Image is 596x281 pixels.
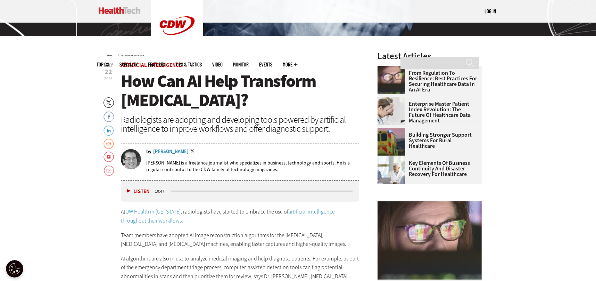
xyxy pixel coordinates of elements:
[378,97,409,103] a: medical researchers look at data on desktop monitor
[259,62,272,67] a: Events
[283,62,297,67] span: More
[378,66,409,72] a: woman wearing glasses looking at healthcare data on screen
[378,156,409,162] a: incident response team discusses around a table
[378,66,405,94] img: woman wearing glasses looking at healthcare data on screen
[378,101,478,123] a: Enterprise Master Patient Index Revolution: The Future of Healthcare Data Management
[378,70,478,93] a: From Regulation to Resilience: Best Practices for Securing Healthcare Data in an AI Era
[127,189,150,194] button: Listen
[485,8,496,14] a: Log in
[148,62,165,67] a: Features
[121,207,359,225] p: At , radiologists have started to embrace the use of .
[378,128,409,134] a: ambulance driving down country road at sunset
[125,208,181,215] a: UW Health in [US_STATE]
[378,128,405,156] img: ambulance driving down country road at sunset
[6,260,23,278] div: Cookie Settings
[104,76,113,81] span: 2025
[378,156,405,184] img: incident response team discusses around a table
[121,208,335,224] a: artificial intelligence throughout their workflows
[378,132,478,149] a: Building Stronger Support Systems for Rural Healthcare
[151,46,203,53] a: CDW
[121,70,316,112] span: How Can AI Help Transform [MEDICAL_DATA]?
[97,62,109,67] span: Topics
[154,188,169,194] div: duration
[378,52,482,61] h3: Latest Articles
[119,62,138,67] span: Specialty
[485,8,496,15] div: User menu
[146,149,151,154] span: by
[212,62,223,67] a: Video
[233,62,249,67] a: MonITor
[378,160,478,177] a: Key Elements of Business Continuity and Disaster Recovery for Healthcare
[99,7,141,14] img: Home
[378,97,405,125] img: medical researchers look at data on desktop monitor
[153,149,189,154] a: [PERSON_NAME]
[121,181,359,202] div: media player
[378,201,482,280] img: woman wearing glasses looking at healthcare data on screen
[175,62,202,67] a: Tips & Tactics
[146,160,359,173] p: [PERSON_NAME] is a freelance journalist who specializes in business, technology and sports. He is...
[6,260,23,278] button: Open Preferences
[121,115,359,133] div: Radiologists are adopting and developing tools powered by artificial intelligence to improve work...
[121,231,359,249] p: Team members have adopted AI image reconstruction algorithms for the [MEDICAL_DATA], [MEDICAL_DAT...
[190,149,197,155] a: Twitter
